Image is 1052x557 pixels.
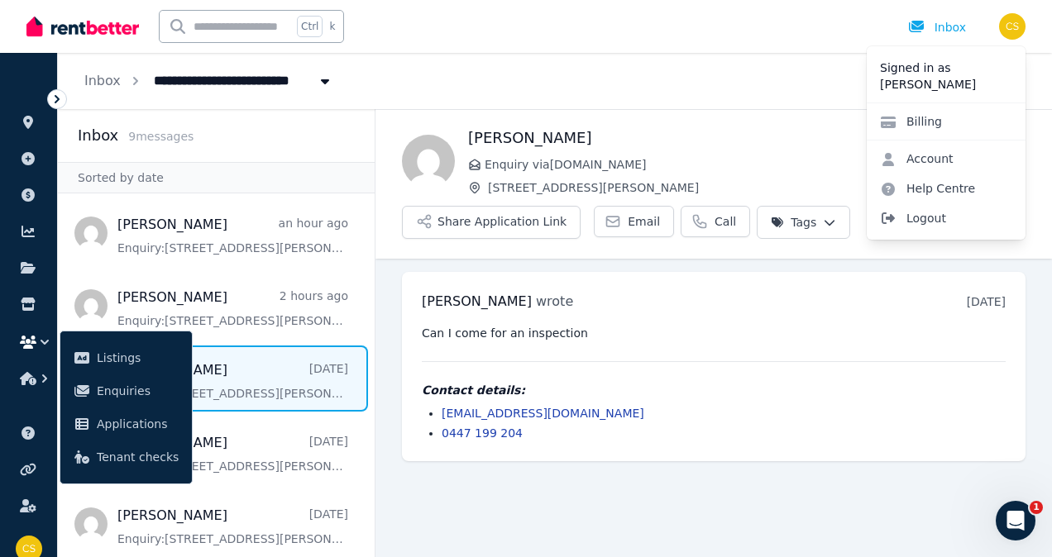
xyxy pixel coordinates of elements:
[628,213,660,230] span: Email
[867,144,967,174] a: Account
[128,130,194,143] span: 9 message s
[536,293,573,309] span: wrote
[67,374,185,407] a: Enquiries
[681,206,750,237] a: Call
[422,382,1006,398] h4: Contact details:
[67,440,185,474] a: Tenant checks
[58,162,375,193] div: Sorted by date
[442,426,523,440] a: 0447 199 204
[999,13,1026,40] img: Carolyn Sinclair
[867,174,988,203] a: Help Centre
[97,381,179,401] span: Enquiries
[468,126,1026,150] h1: [PERSON_NAME]
[402,135,455,188] img: Peter Kay
[867,203,1026,233] span: Logout
[84,73,121,88] a: Inbox
[97,348,179,368] span: Listings
[117,288,348,329] a: [PERSON_NAME]2 hours agoEnquiry:[STREET_ADDRESS][PERSON_NAME].
[880,76,1012,93] p: [PERSON_NAME]
[442,407,644,420] a: [EMAIL_ADDRESS][DOMAIN_NAME]
[26,14,139,39] img: RentBetter
[67,341,185,374] a: Listings
[880,60,1012,76] p: Signed in as
[117,360,348,402] a: [PERSON_NAME][DATE]Enquiry:[STREET_ADDRESS][PERSON_NAME].
[1030,501,1043,514] span: 1
[422,293,532,309] span: [PERSON_NAME]
[297,16,323,37] span: Ctrl
[117,433,348,474] a: [PERSON_NAME][DATE]Enquiry:[STREET_ADDRESS][PERSON_NAME].
[117,506,348,547] a: [PERSON_NAME][DATE]Enquiry:[STREET_ADDRESS][PERSON_NAME].
[594,206,674,237] a: Email
[329,20,335,33] span: k
[996,501,1035,540] iframe: Intercom live chat
[757,206,850,239] button: Tags
[422,325,1006,341] pre: Can I come for an inspection
[967,295,1006,308] time: [DATE]
[908,19,966,36] div: Inbox
[97,414,179,434] span: Applications
[97,447,179,467] span: Tenant checks
[715,213,736,230] span: Call
[402,206,581,239] button: Share Application Link
[58,53,360,109] nav: Breadcrumb
[67,407,185,440] a: Applications
[771,214,816,231] span: Tags
[78,124,118,147] h2: Inbox
[488,179,1026,196] span: [STREET_ADDRESS][PERSON_NAME]
[867,107,955,136] a: Billing
[485,156,1026,173] span: Enquiry via [DOMAIN_NAME]
[117,215,348,256] a: [PERSON_NAME]an hour agoEnquiry:[STREET_ADDRESS][PERSON_NAME].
